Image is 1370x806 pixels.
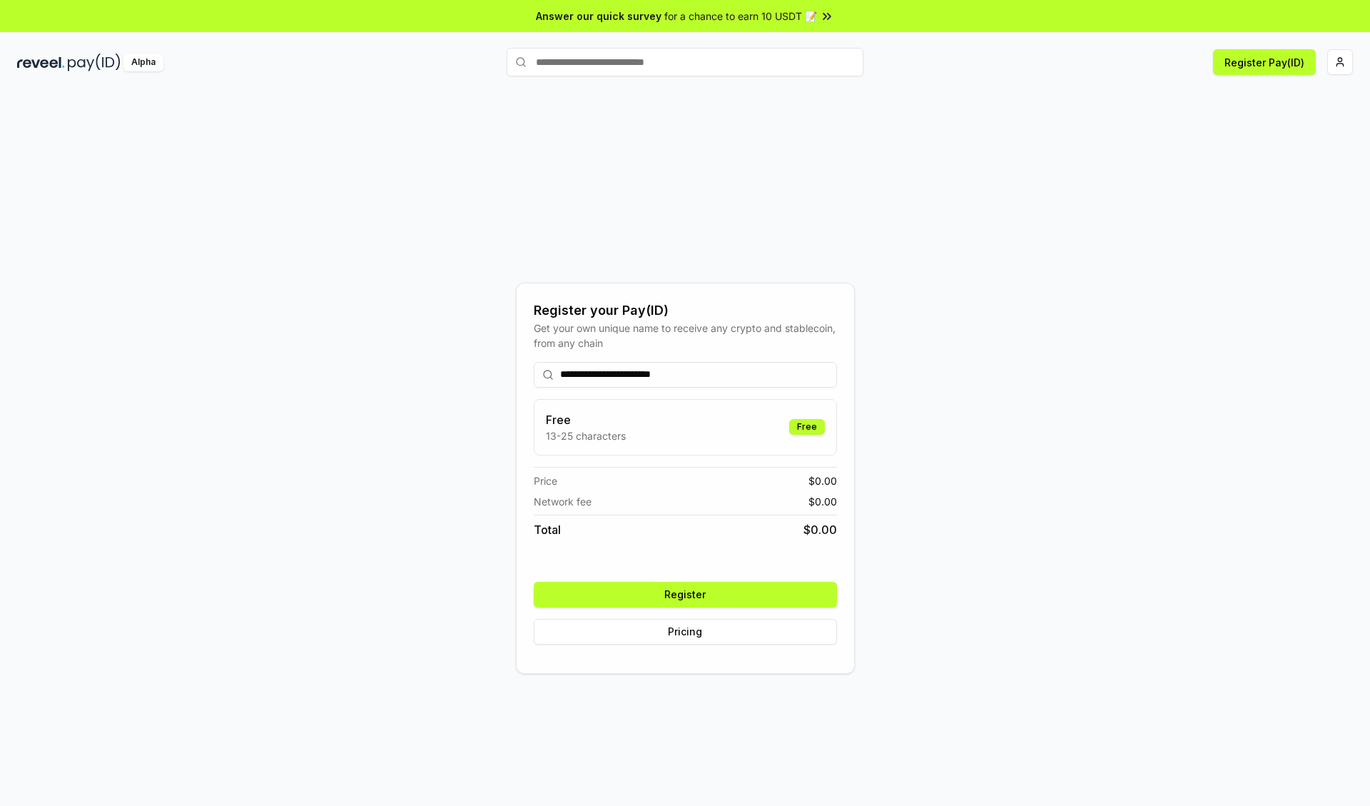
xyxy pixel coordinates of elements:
[534,301,837,321] div: Register your Pay(ID)
[17,54,65,71] img: reveel_dark
[534,494,592,509] span: Network fee
[808,473,837,488] span: $ 0.00
[1213,49,1316,75] button: Register Pay(ID)
[803,521,837,538] span: $ 0.00
[534,473,557,488] span: Price
[808,494,837,509] span: $ 0.00
[536,9,661,24] span: Answer our quick survey
[534,321,837,351] div: Get your own unique name to receive any crypto and stablecoin, from any chain
[664,9,817,24] span: for a chance to earn 10 USDT 📝
[123,54,163,71] div: Alpha
[534,619,837,645] button: Pricing
[68,54,121,71] img: pay_id
[534,521,561,538] span: Total
[546,428,626,443] p: 13-25 characters
[546,411,626,428] h3: Free
[534,582,837,608] button: Register
[789,419,825,435] div: Free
